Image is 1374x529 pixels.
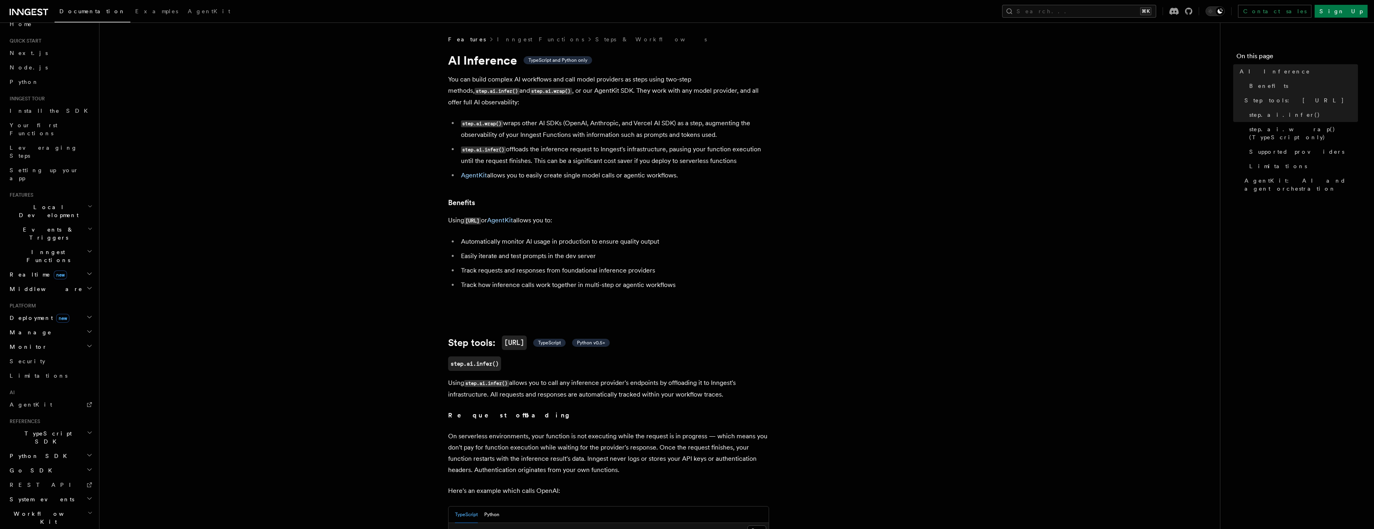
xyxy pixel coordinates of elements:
span: Step tools: [URL] [1244,96,1344,104]
li: Easily iterate and test prompts in the dev server [459,250,769,262]
button: Search...⌘K [1002,5,1156,18]
a: AI Inference [1236,64,1358,79]
button: System events [6,492,94,507]
span: System events [6,495,74,503]
span: Features [448,35,486,43]
code: step.ai.infer() [475,88,520,95]
span: new [56,314,69,323]
span: TypeScript [538,340,561,346]
button: Python [484,507,499,523]
a: AgentKit [461,171,487,179]
span: AI Inference [1240,67,1310,75]
span: Local Development [6,203,87,219]
a: AgentKit [183,2,235,22]
a: Your first Functions [6,118,94,140]
kbd: ⌘K [1140,7,1151,15]
span: Node.js [10,64,48,71]
a: AgentKit [487,216,513,224]
li: Track requests and responses from foundational inference providers [459,265,769,276]
button: Manage [6,325,94,340]
span: Python SDK [6,452,72,460]
p: Using or allows you to: [448,215,769,226]
span: Realtime [6,271,67,279]
a: Install the SDK [6,104,94,118]
button: Workflow Kit [6,507,94,529]
a: Step tools: [URL] [1241,93,1358,108]
a: Examples [130,2,183,22]
code: step.ai.wrap() [461,120,503,127]
button: Local Development [6,200,94,222]
button: TypeScript [455,507,478,523]
li: wraps other AI SDKs (OpenAI, Anthropic, and Vercel AI SDK) as a step, augmenting the observabilit... [459,118,769,140]
span: Home [10,20,32,28]
button: Monitor [6,340,94,354]
li: allows you to easily create single model calls or agentic workflows. [459,170,769,181]
span: Supported providers [1249,148,1344,156]
span: AgentKit: AI and agent orchestration [1244,177,1358,193]
span: step.ai.wrap() (TypeScript only) [1249,125,1358,141]
li: Track how inference calls work together in multi-step or agentic workflows [459,279,769,291]
button: Realtimenew [6,267,94,282]
a: Python [6,75,94,89]
button: Middleware [6,282,94,296]
a: Benefits [1246,79,1358,93]
a: Sign Up [1315,5,1368,18]
span: Setting up your app [10,167,79,181]
a: Contact sales [1238,5,1311,18]
code: step.ai.infer() [464,380,509,387]
span: step.ai.infer() [1249,111,1320,119]
a: step.ai.infer() [1246,108,1358,122]
button: TypeScript SDK [6,426,94,449]
button: Go SDK [6,463,94,478]
code: step.ai.infer() [461,146,506,153]
p: You can build complex AI workflows and call model providers as steps using two-step methods, and ... [448,74,769,108]
span: REST API [10,482,78,488]
a: Node.js [6,60,94,75]
span: Features [6,192,33,198]
a: Limitations [1246,159,1358,173]
a: Steps & Workflows [595,35,707,43]
code: step.ai.wrap() [530,88,572,95]
span: Monitor [6,343,47,351]
p: Here's an example which calls OpenAI: [448,485,769,496]
button: Events & Triggers [6,222,94,245]
span: Examples [135,8,178,14]
span: Events & Triggers [6,226,87,242]
li: Automatically monitor AI usage in production to ensure quality output [459,236,769,247]
span: Benefits [1249,82,1288,90]
li: offloads the inference request to Inngest's infrastructure, pausing your function execution until... [459,144,769,167]
a: AgentKit: AI and agent orchestration [1241,173,1358,196]
h4: On this page [1236,51,1358,64]
code: step.ai.infer() [448,356,501,371]
code: [URL] [464,218,481,224]
span: Go SDK [6,466,57,474]
button: Toggle dark mode [1206,6,1225,16]
span: Security [10,358,45,364]
a: AgentKit [6,397,94,412]
span: Quick start [6,38,41,44]
a: Security [6,354,94,368]
span: AI [6,389,15,396]
a: Supported providers [1246,144,1358,159]
span: Inngest tour [6,96,45,102]
span: Inngest Functions [6,248,87,264]
a: REST API [6,478,94,492]
span: Platform [6,303,36,309]
button: Inngest Functions [6,245,94,267]
a: Next.js [6,46,94,60]
code: [URL] [502,336,527,350]
span: TypeScript and Python only [528,57,587,63]
span: Manage [6,328,52,336]
a: Setting up your app [6,163,94,185]
a: Limitations [6,368,94,383]
strong: Request offloading [448,411,575,419]
a: Documentation [55,2,130,22]
p: On serverless environments, your function is not executing while the request is in progress — whi... [448,431,769,476]
span: Workflow Kit [6,510,87,526]
span: Leveraging Steps [10,144,77,159]
span: Python v0.5+ [577,340,605,346]
button: Python SDK [6,449,94,463]
a: Leveraging Steps [6,140,94,163]
span: Documentation [59,8,126,14]
button: Deploymentnew [6,311,94,325]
